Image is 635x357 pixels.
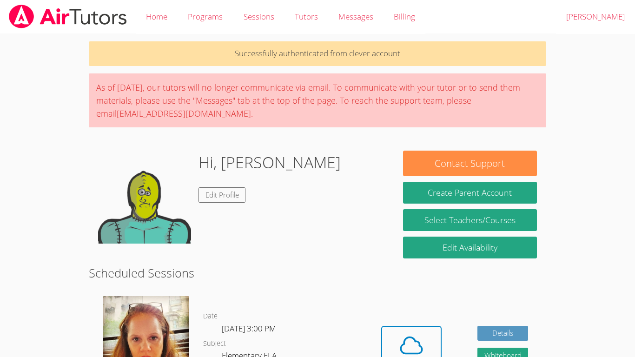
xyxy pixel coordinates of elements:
[203,311,218,322] dt: Date
[477,326,529,341] a: Details
[403,182,537,204] button: Create Parent Account
[198,151,341,174] h1: Hi, [PERSON_NAME]
[89,41,546,66] p: Successfully authenticated from clever account
[403,237,537,258] a: Edit Availability
[89,264,546,282] h2: Scheduled Sessions
[203,338,226,350] dt: Subject
[89,73,546,127] div: As of [DATE], our tutors will no longer communicate via email. To communicate with your tutor or ...
[222,323,276,334] span: [DATE] 3:00 PM
[338,11,373,22] span: Messages
[403,209,537,231] a: Select Teachers/Courses
[198,187,246,203] a: Edit Profile
[403,151,537,176] button: Contact Support
[8,5,128,28] img: airtutors_banner-c4298cdbf04f3fff15de1276eac7730deb9818008684d7c2e4769d2f7ddbe033.png
[98,151,191,244] img: default.png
